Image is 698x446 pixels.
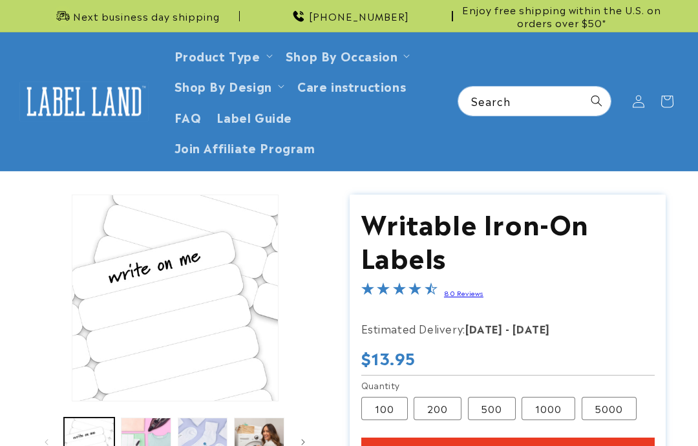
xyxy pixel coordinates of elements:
a: Label Guide [209,101,300,132]
a: Care instructions [290,70,414,101]
a: FAQ [167,101,209,132]
button: Search [582,87,611,115]
span: FAQ [174,109,202,124]
span: Next business day shipping [73,10,220,23]
summary: Shop By Occasion [278,40,416,70]
summary: Shop By Design [167,70,290,101]
a: Shop By Design [174,77,272,94]
span: [PHONE_NUMBER] [309,10,409,23]
img: Label Land [19,81,149,122]
strong: [DATE] [513,321,550,336]
label: 100 [361,397,408,420]
span: $13.95 [361,348,416,368]
a: Join Affiliate Program [167,132,323,162]
span: Shop By Occasion [286,48,398,63]
span: Enjoy free shipping within the U.S. on orders over $50* [458,3,666,28]
legend: Quantity [361,379,401,392]
span: 4.3-star overall rating [361,284,438,299]
label: 1000 [522,397,575,420]
label: 200 [414,397,461,420]
a: Label Land [15,76,154,126]
span: Care instructions [297,78,406,93]
p: Estimated Delivery: [361,319,655,338]
span: Join Affiliate Program [174,140,315,154]
h1: Writable Iron-On Labels [361,206,655,273]
label: 500 [468,397,516,420]
strong: - [505,321,510,336]
a: Product Type [174,47,260,64]
strong: [DATE] [465,321,503,336]
label: 5000 [582,397,637,420]
a: 80 Reviews [444,288,483,297]
span: Label Guide [217,109,292,124]
summary: Product Type [167,40,278,70]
